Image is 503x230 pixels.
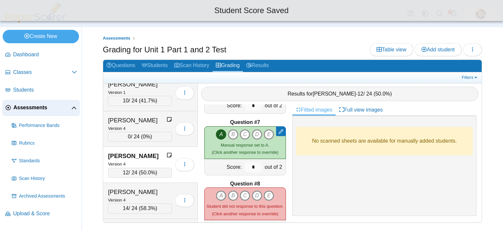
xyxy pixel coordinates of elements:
[313,91,356,97] span: [PERSON_NAME]
[123,205,129,211] span: 14
[460,74,480,81] a: Filters
[171,60,213,72] a: Scan History
[3,82,80,98] a: Students
[207,204,284,216] small: (Click another response to override)
[140,170,155,175] span: 50.0%
[205,97,243,114] div: Score:
[240,190,250,201] i: C
[9,118,80,133] a: Performance Bands
[230,119,260,126] b: Question #7
[128,134,131,139] span: 0
[19,140,77,147] span: Rubrics
[377,47,406,52] span: Table view
[13,69,72,76] span: Classes
[3,18,68,24] a: PaperScorer
[140,205,155,211] span: 58.3%
[140,98,155,103] span: 41.7%
[9,135,80,151] a: Rubrics
[13,210,77,217] span: Upload & Score
[19,158,77,164] span: Standards
[108,126,125,131] small: Version 4
[205,159,243,175] div: Score:
[264,129,274,140] i: E
[201,87,478,101] div: Results for - / 24 ( )
[5,5,498,16] div: Student Score Saved
[228,190,238,201] i: B
[240,129,250,140] i: C
[108,168,172,178] div: / 24 ( )
[19,122,77,129] span: Performance Bands
[252,190,262,201] i: D
[3,47,80,63] a: Dashboard
[213,60,243,72] a: Grading
[221,143,269,148] span: Manual response set to A.
[263,97,285,114] div: out of 2
[103,60,139,72] a: Questions
[101,34,132,43] a: Assessments
[108,132,172,142] div: / 24 ( )
[3,206,80,222] a: Upload & Score
[3,65,80,80] a: Classes
[139,60,171,72] a: Students
[19,193,77,200] span: Archived Assessments
[9,171,80,186] a: Scan History
[230,180,260,187] b: Question #8
[19,175,77,182] span: Scan History
[9,153,80,169] a: Standards
[108,152,167,160] div: [PERSON_NAME]
[292,104,336,115] a: Fitted images
[375,91,390,97] span: 50.0%
[13,51,77,58] span: Dashboard
[216,190,226,201] i: A
[108,162,125,167] small: Version 4
[108,116,167,125] div: [PERSON_NAME]
[212,143,278,155] small: (Click another response to override)
[216,129,226,140] i: A
[108,80,172,89] div: [PERSON_NAME]
[252,129,262,140] i: D
[103,44,226,55] h1: Grading for Unit 1 Part 1 and 2 Test
[421,47,455,52] span: Add student
[143,134,150,139] span: 0%
[108,188,172,196] div: [PERSON_NAME]
[296,127,473,155] div: No scanned sheets are available for manually added students.
[123,170,129,175] span: 12
[9,188,80,204] a: Archived Assessments
[243,60,272,72] a: Results
[415,43,461,56] a: Add student
[108,198,125,203] small: Version 4
[358,91,363,97] span: 12
[3,100,80,116] a: Assessments
[108,203,172,213] div: / 24 ( )
[228,129,238,140] i: B
[123,98,129,103] span: 10
[264,190,274,201] i: E
[3,30,79,43] a: Create New
[13,104,71,111] span: Assessments
[108,90,125,95] small: Version 1
[263,159,285,175] div: out of 2
[207,204,284,209] span: Student did not response to this question.
[370,43,413,56] a: Table view
[13,86,77,94] span: Students
[103,36,130,41] span: Assessments
[336,104,386,115] a: Full view images
[108,96,172,106] div: / 24 ( )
